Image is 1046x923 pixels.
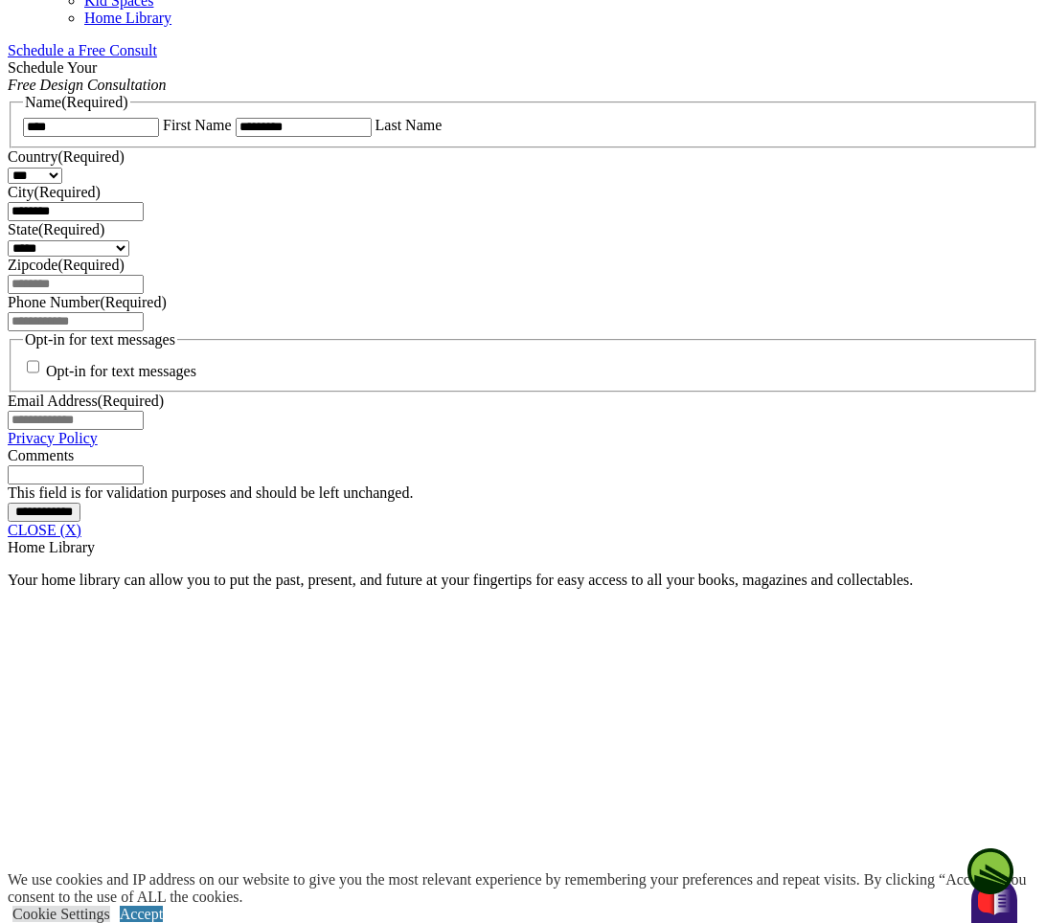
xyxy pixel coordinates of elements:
legend: Name [23,94,130,111]
span: (Required) [100,294,166,310]
label: Country [8,148,125,165]
label: Email Address [8,393,164,409]
p: Your home library can allow you to put the past, present, and future at your fingertips for easy ... [8,572,1038,589]
label: Last Name [375,117,443,133]
a: CLOSE (X) [8,522,81,538]
label: City [8,184,101,200]
a: Schedule a Free Consult (opens a dropdown menu) [8,42,157,58]
a: Privacy Policy [8,430,98,446]
a: Cookie Settings [12,906,110,922]
a: Accept [120,906,163,922]
legend: Opt-in for text messages [23,331,177,349]
span: (Required) [98,393,164,409]
span: (Required) [38,221,104,237]
div: We use cookies and IP address on our website to give you the most relevant experience by remember... [8,871,1046,906]
label: Phone Number [8,294,167,310]
span: Schedule Your [8,59,167,93]
span: (Required) [34,184,101,200]
div: This field is for validation purposes and should be left unchanged. [8,484,1038,502]
em: Free Design Consultation [8,77,167,93]
span: (Required) [57,148,124,165]
label: First Name [163,117,232,133]
label: Zipcode [8,257,125,273]
span: (Required) [57,257,124,273]
label: Comments [8,447,74,463]
label: Opt-in for text messages [46,364,196,380]
span: Home Library [8,539,95,555]
label: State [8,221,104,237]
span: (Required) [61,94,127,110]
a: Home Library [84,10,171,26]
